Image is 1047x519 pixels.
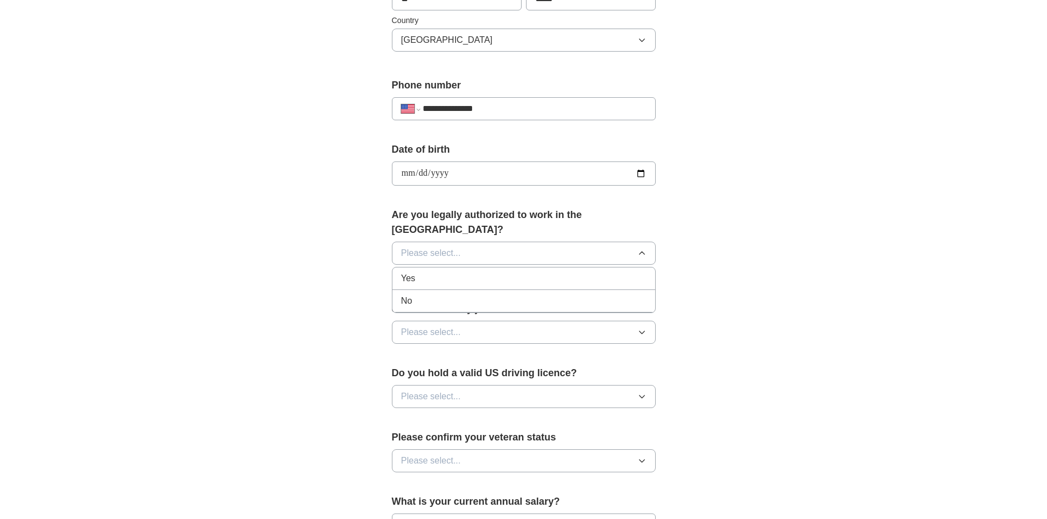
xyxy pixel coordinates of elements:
[401,390,461,403] span: Please select...
[392,15,656,26] label: Country
[401,247,461,260] span: Please select...
[392,78,656,93] label: Phone number
[392,430,656,445] label: Please confirm your veteran status
[392,321,656,344] button: Please select...
[401,272,416,285] span: Yes
[392,366,656,381] label: Do you hold a valid US driving licence?
[401,326,461,339] span: Please select...
[401,294,412,308] span: No
[401,34,493,47] span: [GEOGRAPHIC_DATA]
[392,494,656,509] label: What is your current annual salary?
[392,385,656,408] button: Please select...
[392,208,656,237] label: Are you legally authorized to work in the [GEOGRAPHIC_DATA]?
[392,142,656,157] label: Date of birth
[392,449,656,472] button: Please select...
[401,454,461,467] span: Please select...
[392,29,656,52] button: [GEOGRAPHIC_DATA]
[392,242,656,265] button: Please select...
